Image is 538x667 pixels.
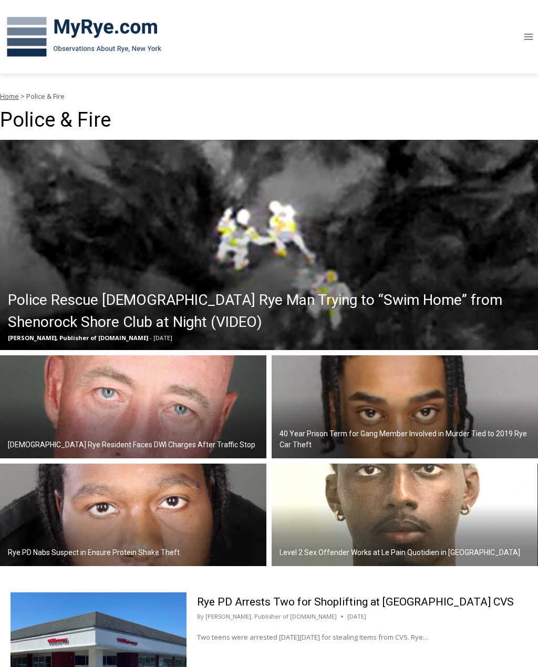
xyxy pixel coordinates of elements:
h2: Police Rescue [DEMOGRAPHIC_DATA] Rye Man Trying to “Swim Home” from Shenorock Shore Club at Night... [8,289,535,333]
img: (PHOTO: Rye PD advised the community on Thursday, November 14, 2024 of a Level 2 Sex Offender, 29... [272,464,538,567]
button: Open menu [519,28,538,45]
h2: 40 Year Prison Term for Gang Member Involved in Murder Tied to 2019 Rye Car Theft [280,428,535,450]
a: 40 Year Prison Term for Gang Member Involved in Murder Tied to 2019 Rye Car Theft [272,355,538,458]
p: Two teens were arrested [DATE][DATE] for stealing items from CVS. Rye… [197,632,527,643]
a: Rye PD Arrests Two for Shoplifting at [GEOGRAPHIC_DATA] CVS [197,596,514,608]
img: (PHOTO: Joshua Gilbert, also known as “Lor Heavy,” 24, of Bridgeport, was sentenced to 40 years i... [272,355,538,458]
span: By [197,612,204,621]
a: [PERSON_NAME], Publisher of [DOMAIN_NAME] [205,612,337,620]
h2: Rye PD Nabs Suspect in Ensure Protein Shake Theft [8,547,180,558]
time: [DATE] [347,612,366,621]
h2: Level 2 Sex Offender Works at Le Pain Quotidien in [GEOGRAPHIC_DATA] [280,547,520,558]
span: [PERSON_NAME], Publisher of [DOMAIN_NAME] [8,334,148,342]
span: > [20,91,25,101]
span: Police & Fire [26,91,65,101]
a: Level 2 Sex Offender Works at Le Pain Quotidien in [GEOGRAPHIC_DATA] [272,464,538,567]
span: [DATE] [153,334,172,342]
span: - [150,334,152,342]
h2: [DEMOGRAPHIC_DATA] Rye Resident Faces DWI Charges After Traffic Stop [8,439,255,450]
